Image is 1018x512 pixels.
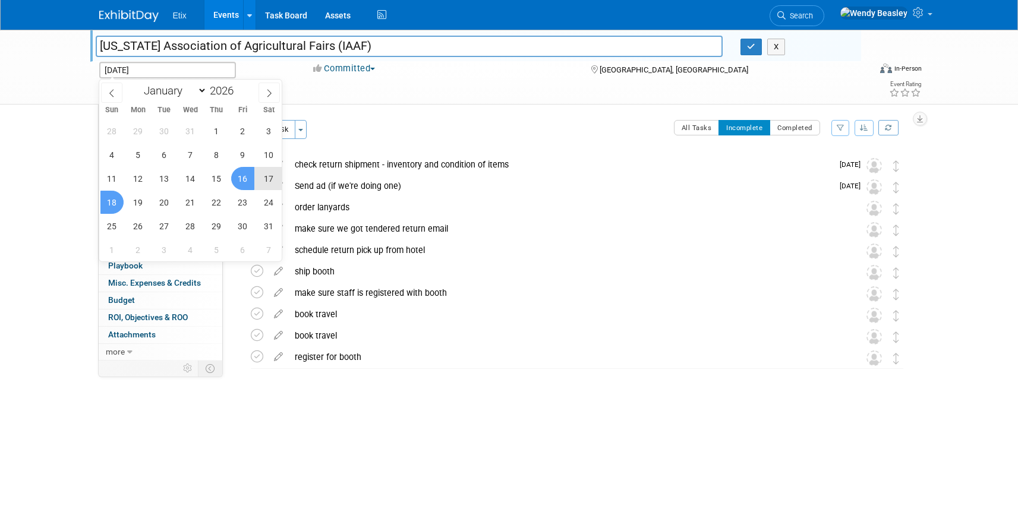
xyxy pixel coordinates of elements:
a: edit [268,309,289,320]
span: Sat [256,106,282,114]
span: January 8, 2026 [205,143,228,166]
div: In-Person [894,64,922,73]
span: January 15, 2026 [205,167,228,190]
span: January 1, 2026 [205,119,228,143]
img: ExhibitDay [99,10,159,22]
span: more [106,347,125,356]
button: Completed [770,120,820,135]
div: Event Rating [889,81,921,87]
a: edit [268,287,289,298]
i: Move task [893,203,899,214]
img: Unassigned [866,308,882,323]
i: Move task [893,160,899,172]
input: Event Start Date - End Date [99,62,236,78]
i: Move task [893,310,899,321]
button: Incomplete [718,120,770,135]
img: Unassigned [866,222,882,238]
div: make sure we got tendered return email [289,219,843,239]
a: Tasks0% [99,241,222,258]
span: January 6, 2026 [153,143,176,166]
i: Move task [893,225,899,236]
span: January 24, 2026 [257,191,280,214]
i: Move task [893,267,899,279]
span: January 26, 2026 [127,214,150,238]
span: ROI, Objectives & ROO [108,312,188,322]
span: January 13, 2026 [153,167,176,190]
span: Misc. Expenses & Credits [108,278,201,287]
span: January 16, 2026 [231,167,254,190]
i: Move task [893,353,899,364]
span: January 29, 2026 [205,214,228,238]
div: book travel [289,304,843,324]
span: Etix [173,11,187,20]
a: Giveaways [99,189,222,206]
a: Attachments [99,327,222,343]
a: edit [268,352,289,362]
span: Playbook [108,261,143,270]
span: January 4, 2026 [100,143,124,166]
div: book travel [289,325,843,346]
img: Unassigned [866,179,882,195]
span: Tue [151,106,177,114]
span: January 14, 2026 [179,167,202,190]
a: edit [268,266,289,277]
span: Thu [203,106,229,114]
span: December 31, 2025 [179,119,202,143]
img: Unassigned [866,244,882,259]
span: January 19, 2026 [127,191,150,214]
span: Wed [177,106,203,114]
button: X [767,39,786,55]
span: January 31, 2026 [257,214,280,238]
span: Search [786,11,813,20]
a: Search [770,5,824,26]
div: schedule return pick up from hotel [289,240,843,260]
i: Move task [893,331,899,343]
a: Travel Reservations [99,155,222,172]
img: Format-Inperson.png [880,64,892,73]
span: January 30, 2026 [231,214,254,238]
a: edit [268,330,289,341]
a: Misc. Expenses & Credits [99,275,222,292]
span: December 30, 2025 [153,119,176,143]
span: Mon [125,106,151,114]
a: more [99,344,222,361]
a: Asset Reservations [99,172,222,189]
i: Move task [893,246,899,257]
a: Playbook [99,258,222,274]
div: check return shipment - inventory and condition of items [289,154,833,175]
div: Event Format [800,62,922,80]
span: January 5, 2026 [127,143,150,166]
span: January 12, 2026 [127,167,150,190]
td: Toggle Event Tabs [198,361,222,376]
img: Unassigned [866,329,882,345]
span: January 25, 2026 [100,214,124,238]
input: Year [207,84,242,97]
div: register for booth [289,347,843,367]
span: January 21, 2026 [179,191,202,214]
div: Send ad (if we're doing one) [289,176,833,196]
div: ship booth [289,261,843,282]
span: December 28, 2025 [100,119,124,143]
i: Move task [893,182,899,193]
a: Sponsorships [99,224,222,241]
span: February 7, 2026 [257,238,280,261]
span: Fri [229,106,256,114]
span: February 3, 2026 [153,238,176,261]
span: Budget [108,295,135,305]
span: February 5, 2026 [205,238,228,261]
span: January 28, 2026 [179,214,202,238]
select: Month [138,83,207,98]
img: Wendy Beasley [840,7,908,20]
span: January 22, 2026 [205,191,228,214]
span: February 4, 2026 [179,238,202,261]
span: February 2, 2026 [127,238,150,261]
a: Event Information [99,104,222,121]
div: make sure staff is registered with booth [289,283,843,303]
span: February 1, 2026 [100,238,124,261]
a: Budget [99,292,222,309]
a: Staff [99,138,222,155]
span: January 10, 2026 [257,143,280,166]
span: January 9, 2026 [231,143,254,166]
span: [GEOGRAPHIC_DATA], [GEOGRAPHIC_DATA] [600,65,748,74]
button: Committed [309,62,380,75]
